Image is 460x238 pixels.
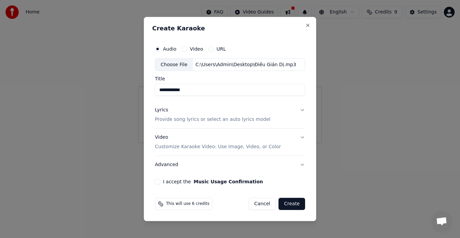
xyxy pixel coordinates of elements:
div: Lyrics [155,107,168,114]
button: Create [278,198,305,210]
p: Provide song lyrics or select an auto lyrics model [155,116,270,123]
button: Cancel [249,198,276,210]
button: Advanced [155,156,305,174]
label: Audio [163,47,176,51]
button: I accept the [194,179,263,184]
label: URL [217,47,226,51]
h2: Create Karaoke [152,25,308,31]
label: Title [155,77,305,81]
button: VideoCustomize Karaoke Video: Use Image, Video, or Color [155,129,305,156]
label: I accept the [163,179,263,184]
div: C:\Users\Admin\Desktop\Điều Giản Dị.mp3 [193,61,299,68]
div: Choose File [155,59,193,71]
button: LyricsProvide song lyrics or select an auto lyrics model [155,102,305,129]
span: This will use 6 credits [166,201,209,207]
p: Customize Karaoke Video: Use Image, Video, or Color [155,143,281,150]
label: Video [190,47,203,51]
div: Video [155,134,281,151]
